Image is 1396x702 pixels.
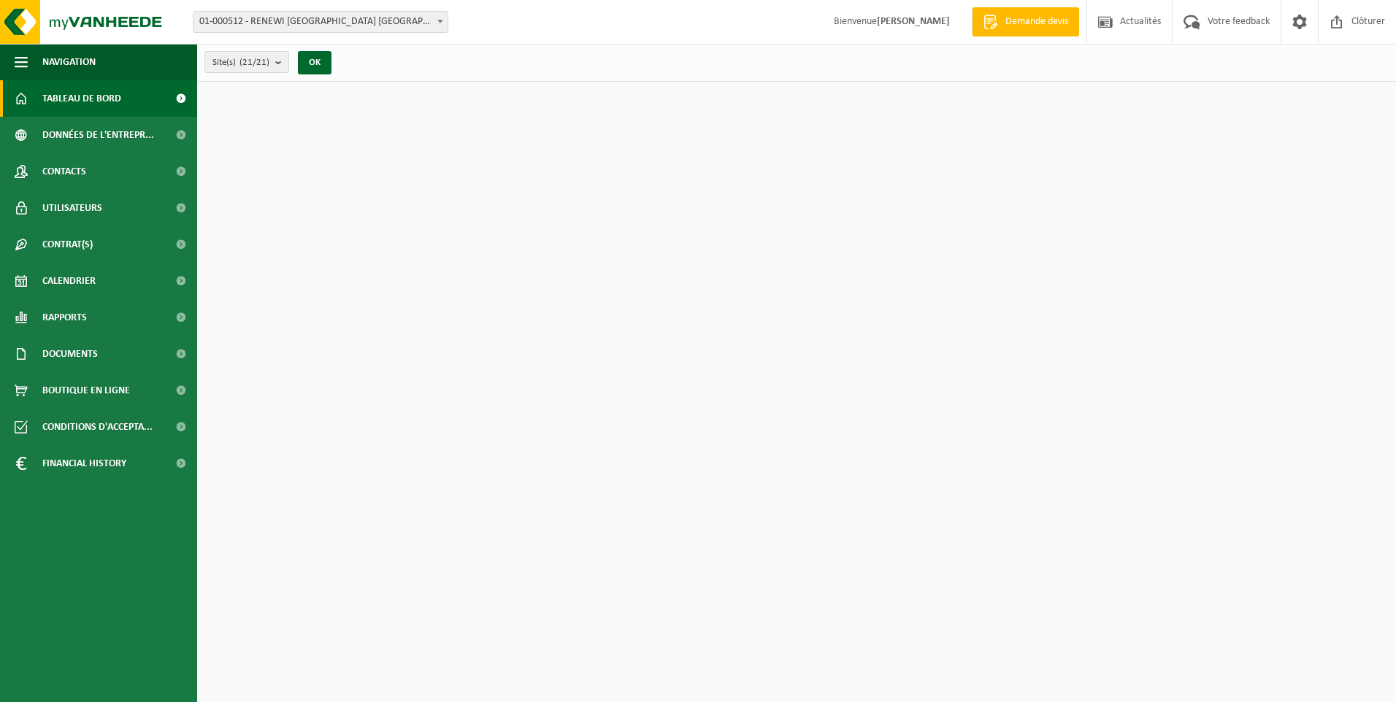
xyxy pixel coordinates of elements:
[1002,15,1072,29] span: Demande devis
[42,263,96,299] span: Calendrier
[42,80,121,117] span: Tableau de bord
[877,16,950,27] strong: [PERSON_NAME]
[204,51,289,73] button: Site(s)(21/21)
[298,51,331,74] button: OK
[42,336,98,372] span: Documents
[42,299,87,336] span: Rapports
[42,445,126,482] span: Financial History
[42,153,86,190] span: Contacts
[42,190,102,226] span: Utilisateurs
[42,409,153,445] span: Conditions d'accepta...
[212,52,269,74] span: Site(s)
[239,58,269,67] count: (21/21)
[193,12,448,32] span: 01-000512 - RENEWI BELGIUM NV - LOMMEL
[42,117,154,153] span: Données de l'entrepr...
[42,226,93,263] span: Contrat(s)
[42,372,130,409] span: Boutique en ligne
[193,11,448,33] span: 01-000512 - RENEWI BELGIUM NV - LOMMEL
[972,7,1079,36] a: Demande devis
[42,44,96,80] span: Navigation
